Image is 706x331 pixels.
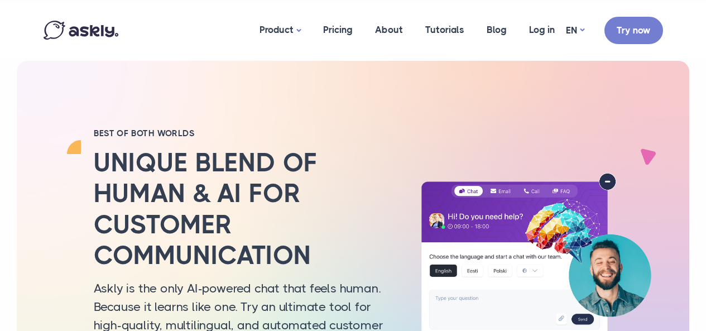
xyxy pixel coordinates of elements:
[566,22,584,39] a: EN
[312,3,364,57] a: Pricing
[518,3,566,57] a: Log in
[44,21,118,40] img: Askly
[94,128,395,139] h2: BEST OF BOTH WORLDS
[364,3,414,57] a: About
[94,147,395,271] h2: Unique blend of human & AI for customer communication
[248,3,312,58] a: Product
[414,3,476,57] a: Tutorials
[476,3,518,57] a: Blog
[604,17,663,44] a: Try now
